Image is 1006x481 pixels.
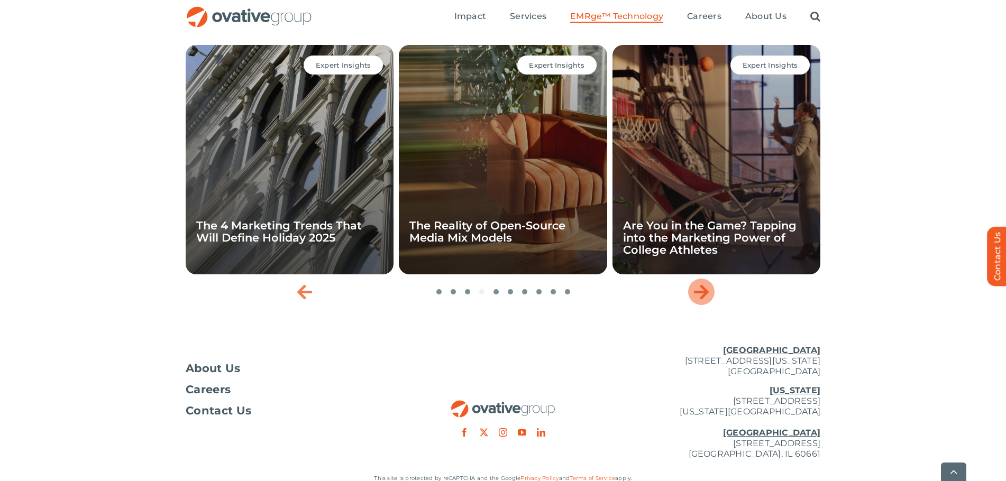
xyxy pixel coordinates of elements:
[687,11,721,23] a: Careers
[186,363,241,374] span: About Us
[518,428,526,437] a: youtube
[186,405,397,416] a: Contact Us
[570,11,663,22] span: EMRge™ Technology
[745,11,786,23] a: About Us
[510,11,546,22] span: Services
[479,289,484,294] span: Go to slide 4
[623,219,797,256] a: Are You in the Game? Tapping into the Marketing Power of College Athletes
[399,45,607,274] div: 5 / 10
[436,289,442,294] span: Go to slide 1
[570,11,663,23] a: EMRge™ Technology
[465,289,470,294] span: Go to slide 3
[537,428,545,437] a: linkedin
[186,45,394,274] div: 4 / 10
[810,11,820,23] a: Search
[522,289,527,294] span: Go to slide 7
[409,219,565,244] a: The Reality of Open-Source Media Mix Models
[688,279,715,305] div: Next slide
[186,384,231,395] span: Careers
[186,384,397,395] a: Careers
[745,11,786,22] span: About Us
[723,345,820,355] u: [GEOGRAPHIC_DATA]
[612,45,820,274] div: 6 / 10
[186,405,251,416] span: Contact Us
[186,363,397,374] a: About Us
[536,289,542,294] span: Go to slide 8
[609,345,820,377] p: [STREET_ADDRESS][US_STATE] [GEOGRAPHIC_DATA]
[454,11,486,23] a: Impact
[508,289,513,294] span: Go to slide 6
[687,11,721,22] span: Careers
[186,363,397,416] nav: Footer Menu
[454,11,486,22] span: Impact
[480,428,488,437] a: twitter
[451,289,456,294] span: Go to slide 2
[186,5,313,15] a: OG_Full_horizontal_RGB
[609,385,820,459] p: [STREET_ADDRESS] [US_STATE][GEOGRAPHIC_DATA] [STREET_ADDRESS] [GEOGRAPHIC_DATA], IL 60661
[196,219,362,244] a: The 4 Marketing Trends That Will Define Holiday 2025
[499,428,507,437] a: instagram
[723,428,820,438] u: [GEOGRAPHIC_DATA]
[551,289,556,294] span: Go to slide 9
[460,428,469,437] a: facebook
[450,399,556,409] a: OG_Full_horizontal_RGB
[565,289,570,294] span: Go to slide 10
[291,279,318,305] div: Previous slide
[510,11,546,23] a: Services
[770,385,820,395] u: [US_STATE]
[493,289,499,294] span: Go to slide 5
